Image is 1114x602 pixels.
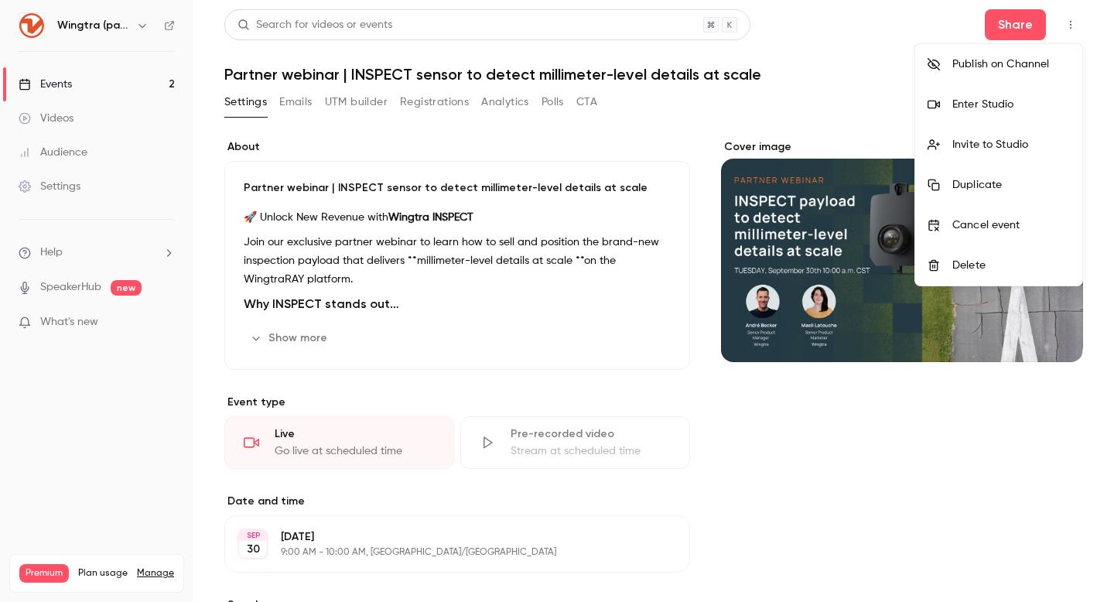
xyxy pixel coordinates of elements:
div: Delete [952,258,1070,273]
div: Duplicate [952,177,1070,193]
div: Invite to Studio [952,137,1070,152]
div: Enter Studio [952,97,1070,112]
div: Cancel event [952,217,1070,233]
div: Publish on Channel [952,56,1070,72]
